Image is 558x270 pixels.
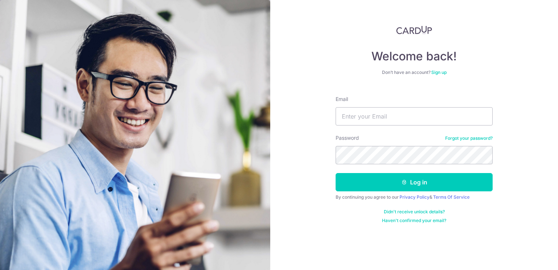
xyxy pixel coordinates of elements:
h4: Welcome back! [336,49,493,64]
a: Terms Of Service [433,194,470,200]
a: Didn't receive unlock details? [384,209,445,215]
label: Password [336,134,359,142]
div: By continuing you agree to our & [336,194,493,200]
button: Log in [336,173,493,191]
label: Email [336,95,348,103]
input: Enter your Email [336,107,493,125]
a: Haven't confirmed your email? [382,218,446,224]
a: Privacy Policy [400,194,429,200]
img: CardUp Logo [396,26,432,34]
a: Sign up [431,70,447,75]
div: Don’t have an account? [336,70,493,75]
a: Forgot your password? [445,135,493,141]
